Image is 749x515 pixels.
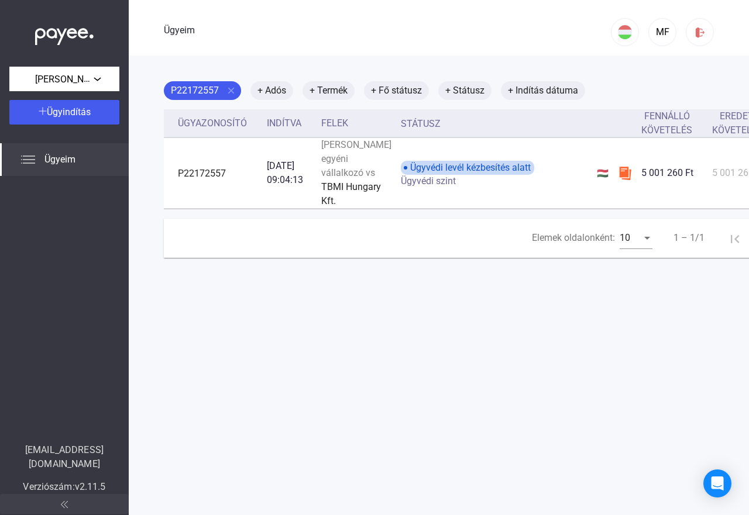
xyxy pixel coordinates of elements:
[267,117,301,129] font: Indítva
[321,181,381,206] font: TBMI Hungary Kft.
[25,444,104,469] font: [EMAIL_ADDRESS][DOMAIN_NAME]
[641,109,703,137] div: Fennálló követelés
[75,481,106,492] font: v2.11.5
[9,100,119,125] button: Ügyindítás
[310,85,348,96] font: + Termék
[641,110,692,136] font: Fennálló követelés
[532,232,615,243] font: Elemek oldalonként:
[620,232,630,243] font: 10
[257,85,286,96] font: + Adós
[35,22,94,46] img: white-payee-white-dot.svg
[641,167,693,178] font: 5 001 260 Ft
[656,26,669,37] font: MF
[267,116,312,130] div: Indítva
[164,25,195,36] font: Ügyeim
[401,175,456,186] font: Ügyvédi szint
[703,469,731,497] div: Intercom Messenger megnyitása
[39,107,47,115] img: plus-white.svg
[410,162,531,173] font: Ügyvédi levél kézbesítés alatt
[267,160,303,185] font: [DATE] 09:04:13
[321,139,391,178] font: [PERSON_NAME] egyéni vállalkozó vs
[321,117,348,129] font: Felek
[171,85,219,96] font: P22172557
[9,67,119,91] button: [PERSON_NAME] egyéni vállalkozó
[371,85,422,96] font: + Fő státusz
[508,85,578,96] font: + Indítás dátuma
[178,168,226,179] font: P22172557
[618,25,632,39] img: HU
[178,117,247,129] font: Ügyazonosító
[445,85,485,96] font: + Státusz
[178,116,257,130] div: Ügyazonosító
[23,481,74,492] font: Verziószám:
[648,18,676,46] button: MF
[401,118,441,129] font: Státusz
[321,116,391,130] div: Felek
[723,226,747,250] button: Első oldal
[35,73,179,85] font: [PERSON_NAME] egyéni vállalkozó
[61,501,68,508] img: arrow-double-left-grey.svg
[44,154,75,165] font: Ügyeim
[597,168,609,179] font: 🇭🇺
[21,153,35,167] img: list.svg
[618,166,632,180] img: szamlazzhu-mini
[611,18,639,46] button: HU
[686,18,714,46] button: kijelentkezés-piros
[674,232,705,243] font: 1 – 1/1
[47,106,91,117] font: Ügyindítás
[620,231,652,245] mat-select: Elemek oldalonként:
[694,26,706,39] img: kijelentkezés-piros
[226,85,236,96] mat-icon: close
